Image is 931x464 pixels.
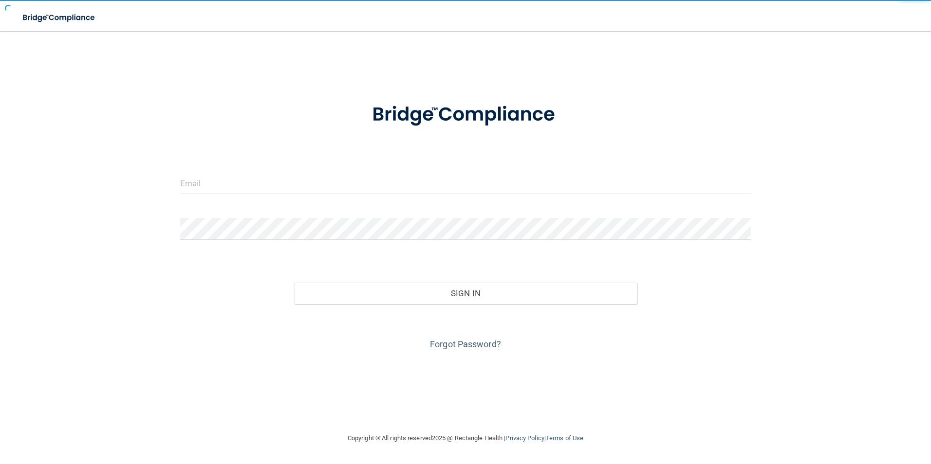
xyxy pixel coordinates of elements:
input: Email [180,172,751,194]
button: Sign In [294,283,637,304]
a: Privacy Policy [505,434,544,442]
a: Terms of Use [546,434,583,442]
div: Copyright © All rights reserved 2025 @ Rectangle Health | | [288,423,643,454]
img: bridge_compliance_login_screen.278c3ca4.svg [15,8,104,28]
a: Forgot Password? [430,339,501,349]
img: bridge_compliance_login_screen.278c3ca4.svg [352,89,579,140]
